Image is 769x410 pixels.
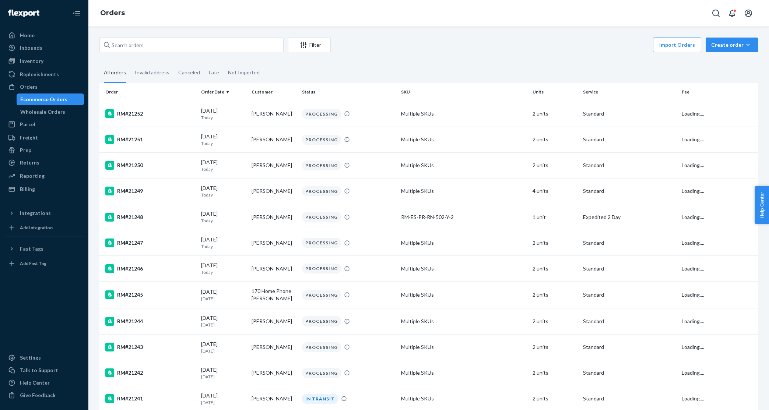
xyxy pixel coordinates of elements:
td: Multiple SKUs [398,101,530,127]
div: PROCESSING [302,135,341,145]
a: Orders [100,9,125,17]
div: [DATE] [201,314,246,328]
div: [DATE] [201,184,246,198]
div: RM#21241 [105,394,195,403]
td: Loading.... [679,360,758,386]
p: Today [201,114,246,121]
button: Integrations [4,207,84,219]
div: Reporting [20,172,45,180]
td: Multiple SKUs [398,282,530,308]
td: 2 units [530,360,580,386]
div: Add Integration [20,225,53,231]
td: 2 units [530,127,580,152]
div: All orders [104,63,126,83]
button: Create order [706,38,758,52]
td: Loading.... [679,127,758,152]
div: [DATE] [201,133,246,146]
th: Status [299,83,398,101]
p: Today [201,192,246,198]
p: Today [201,140,246,146]
button: Close Navigation [69,6,84,21]
td: [PERSON_NAME] [249,101,299,127]
div: PROCESSING [302,264,341,273]
p: Standard [583,395,676,402]
td: Loading.... [679,152,758,178]
button: Help Center [755,186,769,224]
td: Multiple SKUs [398,127,530,152]
p: Standard [583,291,676,298]
button: Give Feedback [4,389,84,401]
td: 4 units [530,178,580,204]
td: Multiple SKUs [398,152,530,178]
td: [PERSON_NAME] [249,308,299,334]
a: Freight [4,132,84,144]
td: Multiple SKUs [398,230,530,256]
div: RM#21245 [105,290,195,299]
div: RM#21247 [105,238,195,247]
div: Help Center [20,379,50,386]
a: Add Fast Tag [4,258,84,269]
a: Home [4,29,84,41]
td: [PERSON_NAME] [249,178,299,204]
p: Today [201,269,246,275]
div: [DATE] [201,366,246,380]
button: Open notifications [725,6,740,21]
p: Standard [583,136,676,143]
p: Standard [583,110,676,117]
div: [DATE] [201,288,246,302]
p: [DATE] [201,322,246,328]
a: Inbounds [4,42,84,54]
div: RM#21244 [105,317,195,326]
div: RM#21248 [105,213,195,222]
p: Standard [583,187,676,195]
p: [DATE] [201,348,246,354]
button: Fast Tags [4,243,84,255]
th: Fee [679,83,758,101]
div: RM#21252 [105,109,195,118]
td: [PERSON_NAME] [249,127,299,152]
p: [DATE] [201,399,246,406]
div: Parcel [20,121,35,128]
div: Customer [252,89,296,95]
td: Loading.... [679,282,758,308]
div: RM#21250 [105,161,195,170]
div: Inventory [20,57,43,65]
button: Filter [288,38,331,52]
td: Multiple SKUs [398,178,530,204]
div: Canceled [178,63,200,82]
p: [DATE] [201,374,246,380]
p: Standard [583,162,676,169]
td: 2 units [530,256,580,282]
td: 170 Home Phone [PERSON_NAME] [249,282,299,308]
p: Standard [583,343,676,351]
div: Inbounds [20,44,42,52]
div: [DATE] [201,107,246,121]
td: [PERSON_NAME] [249,230,299,256]
button: Import Orders [653,38,701,52]
div: Ecommerce Orders [20,96,67,103]
td: [PERSON_NAME] [249,256,299,282]
div: Give Feedback [20,392,56,399]
div: RM#21249 [105,187,195,195]
p: [DATE] [201,296,246,302]
a: Billing [4,183,84,195]
div: [DATE] [201,210,246,224]
a: Wholesale Orders [17,106,84,118]
td: Loading.... [679,230,758,256]
div: Add Fast Tag [20,260,46,266]
td: Multiple SKUs [398,360,530,386]
div: Late [209,63,219,82]
td: Multiple SKUs [398,256,530,282]
div: Talk to Support [20,367,58,374]
td: [PERSON_NAME] [249,204,299,230]
div: PROCESSING [302,238,341,248]
a: Parcel [4,119,84,130]
div: Create order [711,41,752,49]
ol: breadcrumbs [94,3,131,24]
p: Standard [583,239,676,247]
div: Home [20,32,35,39]
td: 2 units [530,334,580,360]
td: [PERSON_NAME] [249,334,299,360]
div: PROCESSING [302,290,341,300]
